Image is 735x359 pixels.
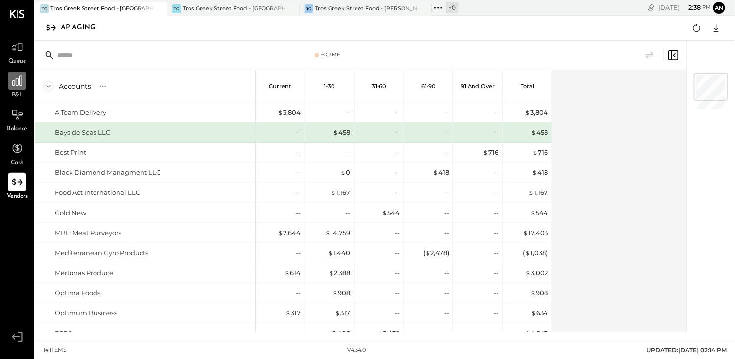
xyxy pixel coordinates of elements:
[0,105,34,134] a: Balance
[532,168,548,177] div: 418
[296,329,301,338] div: --
[423,248,449,258] div: ( 2,478 )
[8,57,26,66] span: Queue
[348,346,366,354] div: v 4.34.0
[7,192,28,201] span: Vendors
[55,188,140,197] div: Food Act International LLC
[55,228,121,238] div: MBH Meat Purveyors
[444,268,449,278] div: --
[444,288,449,298] div: --
[328,248,350,258] div: 1,440
[395,108,400,117] div: --
[494,128,498,137] div: --
[525,268,548,278] div: 3,002
[444,228,449,238] div: --
[525,329,548,338] div: 4,847
[55,309,117,318] div: Optimum Business
[0,38,34,66] a: Queue
[269,83,291,90] p: Current
[531,128,536,136] span: $
[530,209,536,216] span: $
[372,83,386,90] p: 31-60
[332,288,350,298] div: 908
[55,168,161,177] div: Black Diamond Managment LLC
[7,125,27,134] span: Balance
[682,3,701,12] span: 2 : 38
[331,188,350,197] div: 1,167
[55,329,72,338] div: PSEG
[0,173,34,201] a: Vendors
[494,208,498,217] div: --
[329,268,350,278] div: 2,388
[530,288,548,298] div: 908
[278,229,283,237] span: $
[494,288,498,298] div: --
[528,189,534,196] span: $
[345,148,350,157] div: --
[494,108,498,117] div: --
[324,83,335,90] p: 1-30
[278,228,301,238] div: 2,644
[523,228,548,238] div: 17,403
[461,83,495,90] p: 91 and Over
[333,128,338,136] span: $
[395,268,400,278] div: --
[433,168,438,176] span: $
[494,228,498,238] div: --
[59,81,91,91] div: Accounts
[172,4,181,13] div: TG
[703,4,711,11] span: pm
[340,168,350,177] div: 0
[325,228,350,238] div: 14,759
[296,188,301,197] div: --
[395,248,400,258] div: --
[382,208,400,217] div: 544
[523,229,528,237] span: $
[305,4,313,13] div: TG
[331,189,336,196] span: $
[395,188,400,197] div: --
[444,148,449,157] div: --
[433,168,449,177] div: 418
[12,91,23,100] span: P&L
[713,2,725,14] button: An
[55,148,86,157] div: Best Print
[296,148,301,157] div: --
[494,268,498,278] div: --
[531,309,548,318] div: 634
[530,289,536,297] span: $
[446,2,459,13] div: + 0
[525,269,531,277] span: $
[55,208,86,217] div: Gold New
[523,248,548,258] div: ( 1,038 )
[296,168,301,177] div: --
[327,329,332,337] span: $
[425,249,430,257] span: $
[43,346,67,354] div: 14 items
[285,309,291,317] span: $
[647,346,727,354] span: UPDATED: [DATE] 02:14 PM
[659,3,711,12] div: [DATE]
[378,329,383,337] span: $
[395,288,400,298] div: --
[55,128,110,137] div: Bayside Seas LLC
[532,168,537,176] span: $
[444,309,449,318] div: --
[531,309,536,317] span: $
[444,188,449,197] div: --
[61,20,105,36] div: AP Aging
[50,5,153,13] div: Tros Greek Street Food - [GEOGRAPHIC_DATA]
[532,148,548,157] div: 716
[395,309,400,318] div: --
[345,108,350,117] div: --
[395,128,400,137] div: --
[532,148,538,156] span: $
[55,268,113,278] div: Mertonas Produce
[40,4,49,13] div: TG
[285,269,290,277] span: $
[530,208,548,217] div: 544
[285,309,301,318] div: 317
[494,168,498,177] div: --
[528,188,548,197] div: 1,167
[521,83,534,90] p: Total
